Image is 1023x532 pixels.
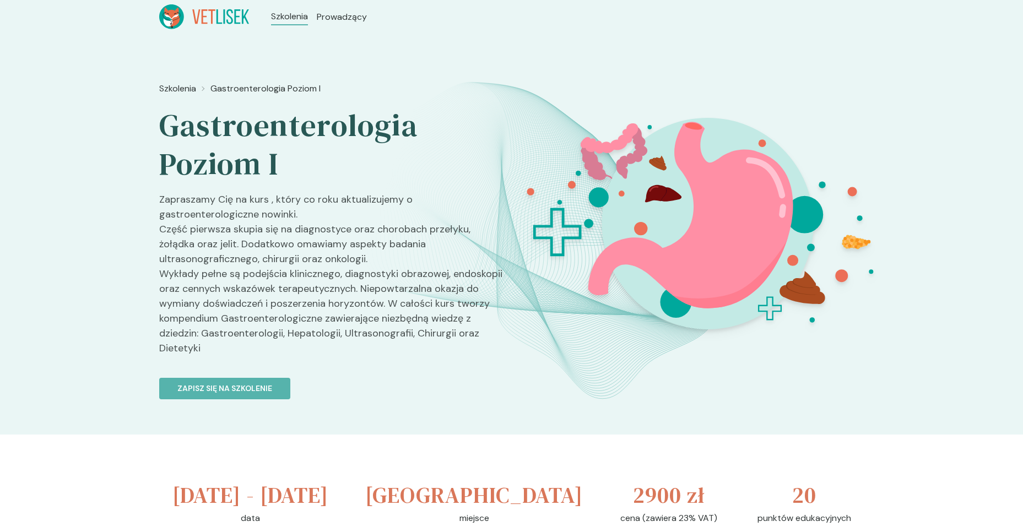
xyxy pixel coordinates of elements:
img: Zpbdlh5LeNNTxNvR_GastroI_BT.svg [510,78,901,371]
button: Zapisz się na szkolenie [159,378,290,399]
a: Zapisz się na szkolenie [159,365,503,399]
h3: [DATE] - [DATE] [172,479,328,512]
a: Prowadzący [317,10,367,24]
p: punktów edukacyjnych [757,512,851,525]
p: cena (zawiera 23% VAT) [620,512,717,525]
p: Zapisz się na szkolenie [177,383,272,394]
a: Szkolenia [271,10,308,23]
a: Szkolenia [159,82,196,95]
a: Gastroenterologia Poziom I [210,82,321,95]
p: miejsce [459,512,489,525]
p: Zapraszamy Cię na kurs , który co roku aktualizujemy o gastroenterologiczne nowinki. Część pierws... [159,192,503,365]
h2: Gastroenterologia Poziom I [159,106,503,183]
h3: [GEOGRAPHIC_DATA] [365,479,583,512]
p: data [241,512,260,525]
